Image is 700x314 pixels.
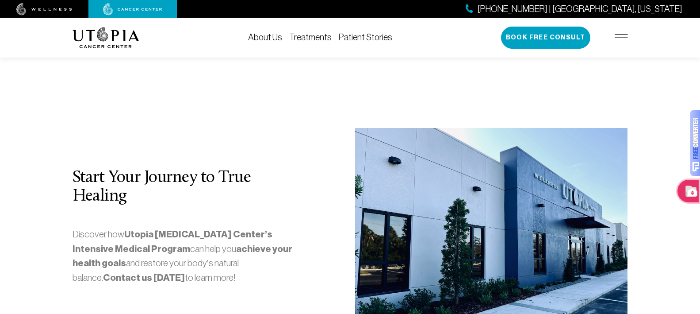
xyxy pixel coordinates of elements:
img: cancer center [103,3,162,16]
h2: Start Your Journey to True Healing [73,169,298,206]
strong: Utopia [MEDICAL_DATA] Center’s Intensive Medical Program [73,229,273,255]
a: Contact us [DATE] [103,272,185,283]
img: icon-hamburger [615,34,628,41]
a: About Us [248,32,282,42]
img: logo [73,27,139,48]
button: Book Free Consult [501,27,590,49]
p: Discover how can help you and restore your body’s natural balance. to learn more! [73,227,298,285]
a: [PHONE_NUMBER] | [GEOGRAPHIC_DATA], [US_STATE] [466,3,682,16]
a: Patient Stories [339,32,392,42]
span: [PHONE_NUMBER] | [GEOGRAPHIC_DATA], [US_STATE] [478,3,682,16]
img: wellness [16,3,72,16]
a: Treatments [289,32,332,42]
